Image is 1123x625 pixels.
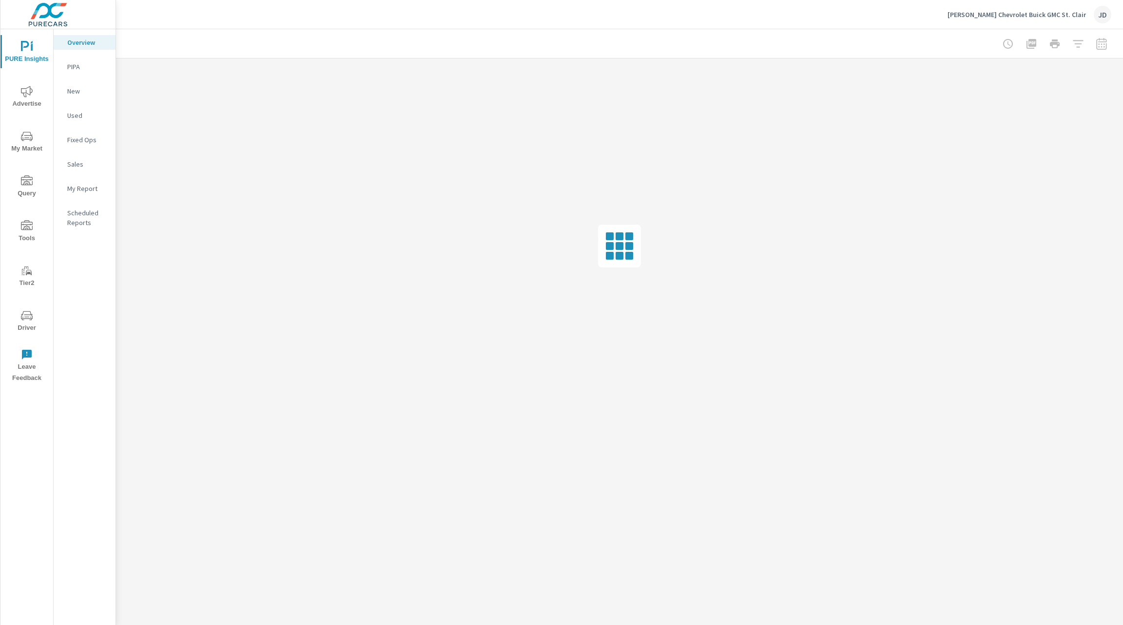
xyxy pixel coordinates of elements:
[67,184,108,193] p: My Report
[54,84,116,98] div: New
[1094,6,1111,23] div: JD
[67,159,108,169] p: Sales
[3,310,50,334] span: Driver
[54,157,116,171] div: Sales
[54,108,116,123] div: Used
[3,131,50,154] span: My Market
[67,38,108,47] p: Overview
[67,111,108,120] p: Used
[54,133,116,147] div: Fixed Ops
[3,220,50,244] span: Tools
[0,29,53,388] div: nav menu
[54,206,116,230] div: Scheduled Reports
[3,86,50,110] span: Advertise
[3,349,50,384] span: Leave Feedback
[67,208,108,227] p: Scheduled Reports
[3,41,50,65] span: PURE Insights
[3,175,50,199] span: Query
[54,35,116,50] div: Overview
[67,135,108,145] p: Fixed Ops
[3,265,50,289] span: Tier2
[54,59,116,74] div: PIPA
[948,10,1086,19] p: [PERSON_NAME] Chevrolet Buick GMC St. Clair
[67,62,108,72] p: PIPA
[54,181,116,196] div: My Report
[67,86,108,96] p: New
